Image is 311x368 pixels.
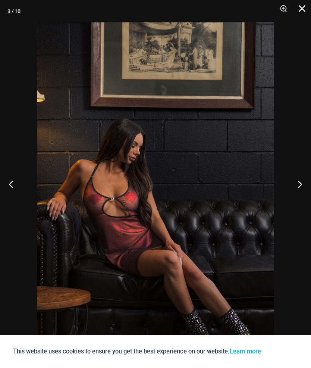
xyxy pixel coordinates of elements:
button: Accept [267,343,298,361]
a: Learn more [230,348,261,355]
p: This website uses cookies to ensure you get the best experience on our website. [13,346,261,356]
button: Next [283,165,311,203]
div: 3 / 10 [7,6,21,17]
